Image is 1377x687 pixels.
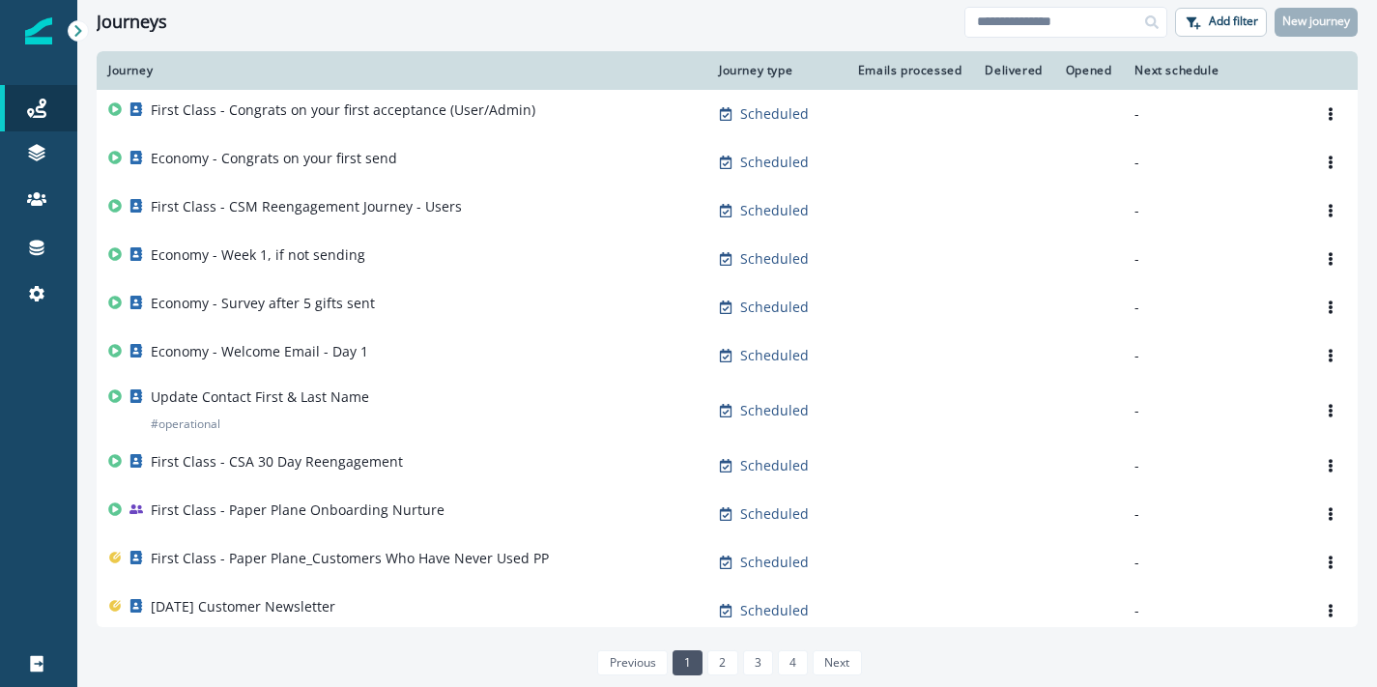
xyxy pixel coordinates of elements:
div: Next schedule [1134,63,1292,78]
a: Economy - Week 1, if not sendingScheduled--Options [97,235,1358,283]
button: Options [1315,293,1346,322]
img: Inflection [25,17,52,44]
p: - [1134,456,1292,475]
a: Page 2 [707,650,737,675]
div: Journey type [719,63,832,78]
a: First Class - Congrats on your first acceptance (User/Admin)Scheduled--Options [97,90,1358,138]
a: Economy - Congrats on your first sendScheduled--Options [97,138,1358,186]
p: First Class - Congrats on your first acceptance (User/Admin) [151,100,535,120]
p: Scheduled [740,456,809,475]
a: Economy - Welcome Email - Day 1Scheduled--Options [97,331,1358,380]
a: [DATE] Customer NewsletterScheduled--Options [97,587,1358,635]
button: Options [1315,100,1346,129]
p: First Class - CSM Reengagement Journey - Users [151,197,462,216]
p: Scheduled [740,401,809,420]
div: Delivered [985,63,1042,78]
p: Update Contact First & Last Name [151,387,369,407]
p: First Class - CSA 30 Day Reengagement [151,452,403,472]
button: Options [1315,596,1346,625]
a: Page 3 [743,650,773,675]
button: Options [1315,148,1346,177]
button: Options [1315,548,1346,577]
p: Scheduled [740,601,809,620]
p: Scheduled [740,346,809,365]
a: Economy - Survey after 5 gifts sentScheduled--Options [97,283,1358,331]
p: First Class - Paper Plane Onboarding Nurture [151,501,445,520]
button: New journey [1275,8,1358,37]
p: - [1134,249,1292,269]
a: Next page [813,650,861,675]
p: [DATE] Customer Newsletter [151,597,335,616]
p: - [1134,601,1292,620]
p: - [1134,201,1292,220]
button: Options [1315,341,1346,370]
ul: Pagination [592,650,861,675]
p: # operational [151,415,220,434]
button: Options [1315,244,1346,273]
p: - [1134,401,1292,420]
p: Economy - Week 1, if not sending [151,245,365,265]
p: Add filter [1209,14,1258,28]
p: - [1134,298,1292,317]
button: Options [1315,196,1346,225]
p: - [1134,104,1292,124]
p: Scheduled [740,504,809,524]
p: First Class - Paper Plane_Customers Who Have Never Used PP [151,549,549,568]
button: Add filter [1175,8,1267,37]
p: - [1134,553,1292,572]
div: Emails processed [855,63,961,78]
p: Scheduled [740,201,809,220]
a: First Class - CSM Reengagement Journey - UsersScheduled--Options [97,186,1358,235]
button: Options [1315,396,1346,425]
p: - [1134,153,1292,172]
p: Economy - Welcome Email - Day 1 [151,342,368,361]
div: Journey [108,63,696,78]
a: Page 1 is your current page [673,650,703,675]
p: - [1134,346,1292,365]
p: Scheduled [740,249,809,269]
p: Scheduled [740,298,809,317]
p: - [1134,504,1292,524]
a: First Class - Paper Plane_Customers Who Have Never Used PPScheduled--Options [97,538,1358,587]
p: New journey [1282,14,1350,28]
a: First Class - Paper Plane Onboarding NurtureScheduled--Options [97,490,1358,538]
h1: Journeys [97,12,167,33]
button: Options [1315,500,1346,529]
button: Options [1315,451,1346,480]
p: Scheduled [740,104,809,124]
a: Page 4 [778,650,808,675]
a: First Class - CSA 30 Day ReengagementScheduled--Options [97,442,1358,490]
a: Update Contact First & Last Name#operationalScheduled--Options [97,380,1358,442]
p: Economy - Survey after 5 gifts sent [151,294,375,313]
p: Economy - Congrats on your first send [151,149,397,168]
div: Opened [1066,63,1112,78]
p: Scheduled [740,153,809,172]
p: Scheduled [740,553,809,572]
